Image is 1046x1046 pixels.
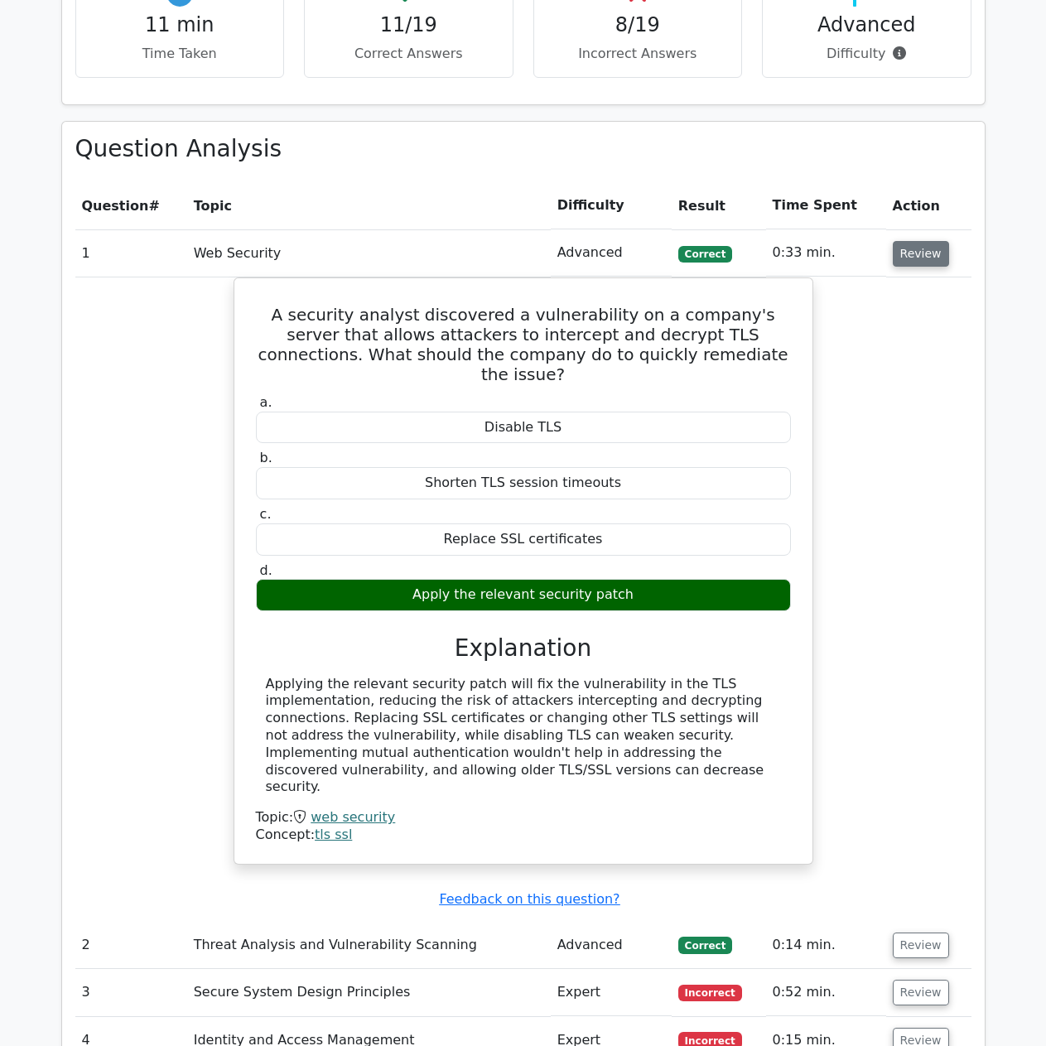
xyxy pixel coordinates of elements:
[551,229,672,277] td: Advanced
[766,229,886,277] td: 0:33 min.
[75,135,971,163] h3: Question Analysis
[439,891,619,907] a: Feedback on this question?
[551,182,672,229] th: Difficulty
[893,933,949,958] button: Review
[256,523,791,556] div: Replace SSL certificates
[256,467,791,499] div: Shorten TLS session timeouts
[75,969,187,1016] td: 3
[82,198,149,214] span: Question
[678,246,732,263] span: Correct
[89,44,271,64] p: Time Taken
[551,922,672,969] td: Advanced
[547,44,729,64] p: Incorrect Answers
[318,13,499,37] h4: 11/19
[766,969,886,1016] td: 0:52 min.
[260,506,272,522] span: c.
[318,44,499,64] p: Correct Answers
[893,241,949,267] button: Review
[187,969,551,1016] td: Secure System Design Principles
[254,305,793,384] h5: A security analyst discovered a vulnerability on a company's server that allows attackers to inte...
[893,980,949,1005] button: Review
[547,13,729,37] h4: 8/19
[766,922,886,969] td: 0:14 min.
[256,809,791,827] div: Topic:
[311,809,395,825] a: web security
[776,13,957,37] h4: Advanced
[766,182,886,229] th: Time Spent
[678,937,732,953] span: Correct
[75,229,187,277] td: 1
[260,394,272,410] span: a.
[551,969,672,1016] td: Expert
[256,827,791,844] div: Concept:
[260,450,272,465] span: b.
[187,229,551,277] td: Web Security
[260,562,272,578] span: d.
[75,922,187,969] td: 2
[315,827,352,842] a: tls ssl
[89,13,271,37] h4: 11 min
[266,634,781,663] h3: Explanation
[256,579,791,611] div: Apply the relevant security patch
[776,44,957,64] p: Difficulty
[187,182,551,229] th: Topic
[886,182,971,229] th: Action
[672,182,766,229] th: Result
[678,985,742,1001] span: Incorrect
[75,182,187,229] th: #
[187,922,551,969] td: Threat Analysis and Vulnerability Scanning
[256,412,791,444] div: Disable TLS
[266,676,781,797] div: Applying the relevant security patch will fix the vulnerability in the TLS implementation, reduci...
